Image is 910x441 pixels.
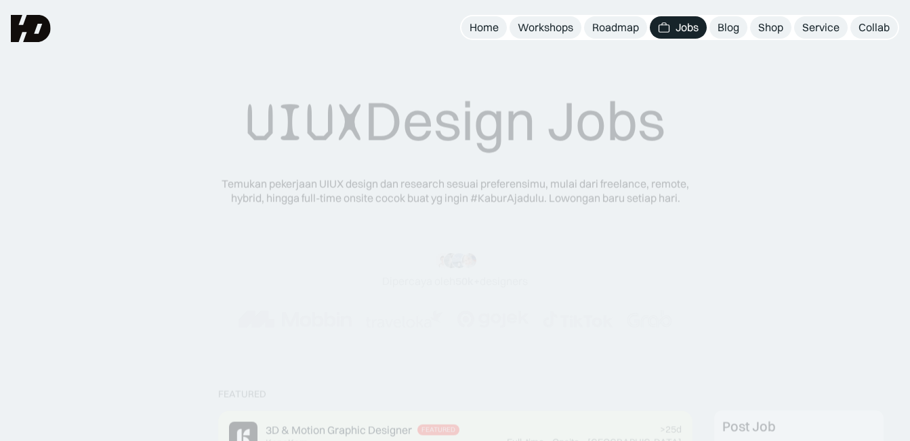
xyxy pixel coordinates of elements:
div: >25d [660,424,682,436]
div: Service [802,20,840,35]
a: Workshops [510,16,581,39]
a: Home [461,16,507,39]
div: Design Jobs [245,88,665,155]
a: Blog [709,16,747,39]
a: Jobs [650,16,707,39]
div: Temukan pekerjaan UIUX design dan research sesuai preferensimu, mulai dari freelance, remote, hyb... [211,177,699,206]
div: Featured [218,389,266,400]
span: UIUX [245,90,365,155]
div: Roadmap [592,20,639,35]
a: Service [794,16,848,39]
div: Shop [758,20,783,35]
a: Collab [850,16,898,39]
div: 3D & Motion Graphic Designer [266,423,412,438]
div: Jobs [676,20,699,35]
div: Blog [718,20,739,35]
div: Dipercaya oleh designers [382,274,528,288]
div: Home [470,20,499,35]
div: Collab [859,20,890,35]
span: 50k+ [455,274,480,288]
div: Featured [421,426,455,434]
div: Workshops [518,20,573,35]
a: Shop [750,16,791,39]
a: Roadmap [584,16,647,39]
div: Post Job [722,419,776,435]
